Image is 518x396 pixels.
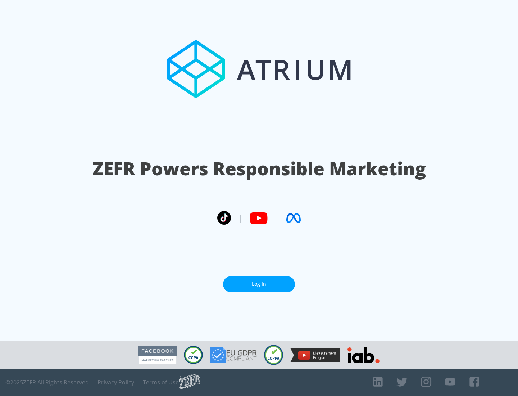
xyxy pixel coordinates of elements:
img: CCPA Compliant [184,346,203,364]
span: | [275,213,279,224]
a: Log In [223,276,295,292]
img: Facebook Marketing Partner [138,346,177,364]
img: IAB [347,347,380,363]
img: COPPA Compliant [264,345,283,365]
img: YouTube Measurement Program [290,348,340,362]
a: Privacy Policy [97,379,134,386]
a: Terms of Use [143,379,179,386]
span: | [238,213,242,224]
h1: ZEFR Powers Responsible Marketing [92,156,426,181]
img: GDPR Compliant [210,347,257,363]
span: © 2025 ZEFR All Rights Reserved [5,379,89,386]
